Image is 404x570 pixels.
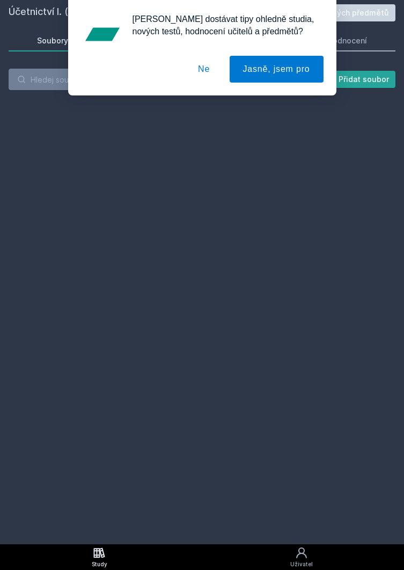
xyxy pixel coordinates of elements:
[124,13,324,38] div: [PERSON_NAME] dostávat tipy ohledně studia, nových testů, hodnocení učitelů a předmětů?
[92,560,107,568] div: Study
[290,560,313,568] div: Uživatel
[199,544,404,570] a: Uživatel
[81,13,124,56] img: notification icon
[185,56,223,83] button: Ne
[230,56,324,83] button: Jasně, jsem pro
